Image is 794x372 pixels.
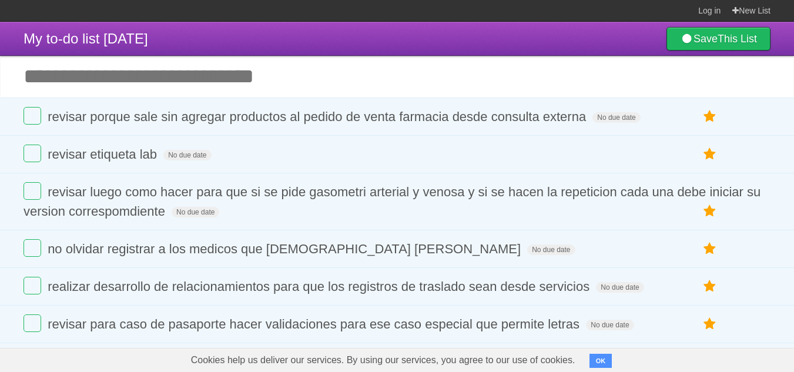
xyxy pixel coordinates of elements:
[179,348,587,372] span: Cookies help us deliver our services. By using our services, you agree to our use of cookies.
[48,109,589,124] span: revisar porque sale sin agregar productos al pedido de venta farmacia desde consulta externa
[163,150,211,160] span: No due date
[592,112,640,123] span: No due date
[24,31,148,46] span: My to-do list [DATE]
[24,314,41,332] label: Done
[596,282,644,293] span: No due date
[718,33,757,45] b: This List
[24,185,761,219] span: revisar luego como hacer para que si se pide gasometri arterial y venosa y si se hacen la repetic...
[586,320,634,330] span: No due date
[666,27,770,51] a: SaveThis List
[699,314,721,334] label: Star task
[24,239,41,257] label: Done
[24,182,41,200] label: Done
[48,279,592,294] span: realizar desarrollo de relacionamientos para que los registros de traslado sean desde servicios
[24,277,41,294] label: Done
[172,207,219,217] span: No due date
[699,107,721,126] label: Star task
[24,145,41,162] label: Done
[48,147,160,162] span: revisar etiqueta lab
[24,107,41,125] label: Done
[699,202,721,221] label: Star task
[699,277,721,296] label: Star task
[48,317,582,331] span: revisar para caso de pasaporte hacer validaciones para ese caso especial que permite letras
[699,239,721,259] label: Star task
[527,244,575,255] span: No due date
[48,242,524,256] span: no olvidar registrar a los medicos que [DEMOGRAPHIC_DATA] [PERSON_NAME]
[589,354,612,368] button: OK
[699,145,721,164] label: Star task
